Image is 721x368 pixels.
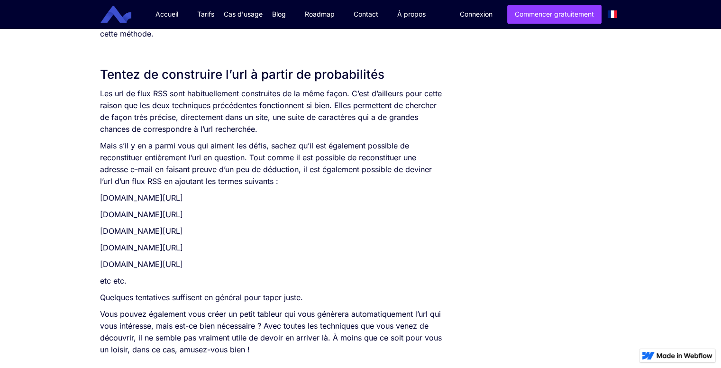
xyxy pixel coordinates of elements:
[100,66,445,83] h2: Tentez de construire l’url à partir de probabilités
[507,5,602,24] a: Commencer gratuitement
[100,292,445,304] p: Quelques tentatives suffisent en général pour taper juste.
[100,209,445,221] p: [DOMAIN_NAME][URL]
[100,308,445,356] p: Vous pouvez également vous créer un petit tableur qui vous génèrera automatiquement l’url qui vou...
[100,192,445,204] p: [DOMAIN_NAME][URL]
[453,5,500,23] a: Connexion
[100,140,445,187] p: Mais s’il y en a parmi vous qui aiment les défis, sachez qu’il est également possible de reconsti...
[100,88,445,135] p: Les url de flux RSS sont habituellement construites de la même façon. C’est d’ailleurs pour cette...
[100,225,445,237] p: [DOMAIN_NAME][URL]
[100,242,445,254] p: [DOMAIN_NAME][URL]
[108,6,138,23] a: home
[100,258,445,270] p: [DOMAIN_NAME][URL]
[100,275,445,287] p: etc etc.
[100,45,445,56] p: ‍
[224,9,263,19] div: Cas d'usage
[657,353,712,359] img: Made in Webflow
